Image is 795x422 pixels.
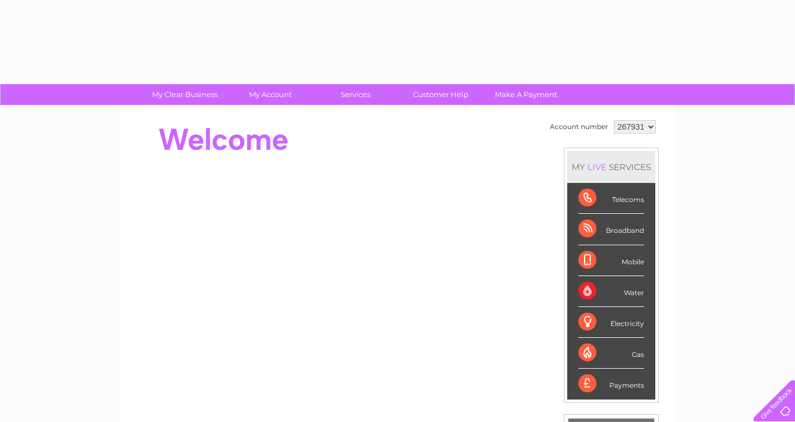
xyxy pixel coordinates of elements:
div: Mobile [578,245,644,276]
div: Electricity [578,307,644,338]
a: My Account [224,84,316,105]
div: Water [578,276,644,307]
a: Customer Help [394,84,487,105]
div: Payments [578,369,644,399]
a: Make A Payment [480,84,572,105]
div: MY SERVICES [567,151,655,183]
div: LIVE [585,162,609,172]
div: Gas [578,338,644,369]
div: Telecoms [578,183,644,214]
a: Services [309,84,402,105]
a: My Clear Business [139,84,231,105]
td: Account number [547,117,611,136]
div: Broadband [578,214,644,245]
